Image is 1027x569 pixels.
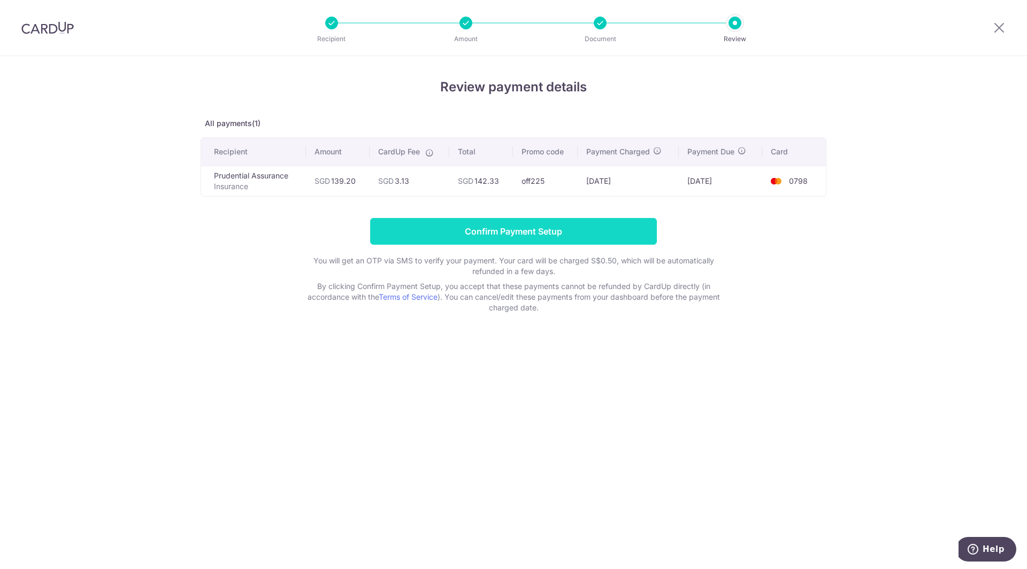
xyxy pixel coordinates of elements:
iframe: Opens a widget where you can find more information [959,537,1016,564]
p: You will get an OTP via SMS to verify your payment. Your card will be charged S$0.50, which will ... [300,255,727,277]
td: [DATE] [679,166,762,196]
td: off225 [513,166,578,196]
td: [DATE] [578,166,679,196]
span: SGD [315,176,330,185]
p: Insurance [214,181,297,192]
span: Payment Charged [586,146,650,157]
p: Review [695,34,775,44]
td: Prudential Assurance [201,166,306,196]
td: 3.13 [370,166,449,196]
p: All payments(1) [201,118,826,129]
span: SGD [378,176,394,185]
input: Confirm Payment Setup [370,218,657,245]
span: Payment Due [687,146,734,157]
span: CardUp Fee [378,146,420,157]
th: Amount [306,138,370,166]
p: Recipient [292,34,371,44]
p: Amount [426,34,505,44]
th: Recipient [201,138,306,166]
img: <span class="translation_missing" title="translation missing: en.account_steps.new_confirm_form.b... [765,175,787,188]
th: Total [449,138,513,166]
p: Document [561,34,640,44]
a: Terms of Service [379,292,438,301]
td: 142.33 [449,166,513,196]
span: 0798 [789,176,808,185]
th: Promo code [513,138,578,166]
p: By clicking Confirm Payment Setup, you accept that these payments cannot be refunded by CardUp di... [300,281,727,313]
td: 139.20 [306,166,370,196]
img: CardUp [21,21,74,34]
h4: Review payment details [201,77,826,97]
th: Card [762,138,826,166]
span: SGD [458,176,473,185]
